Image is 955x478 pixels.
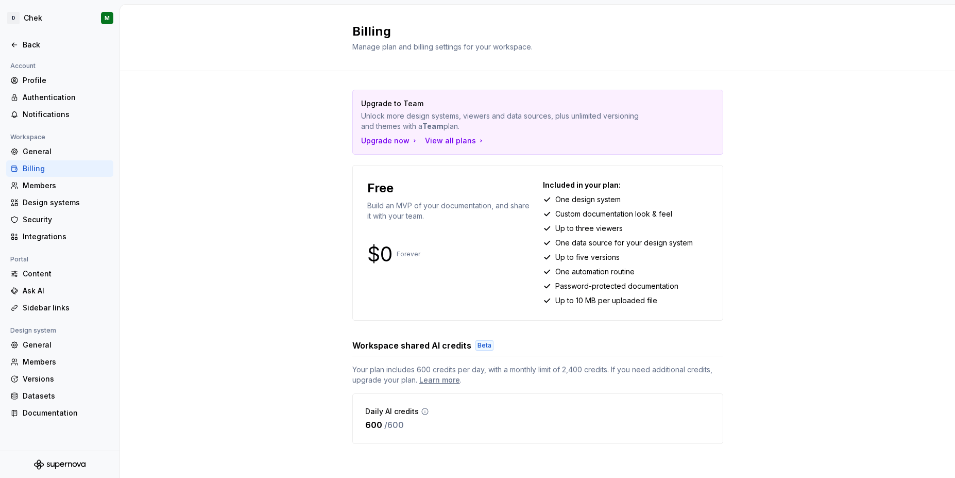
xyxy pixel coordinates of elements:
a: Authentication [6,89,113,106]
a: Members [6,177,113,194]
p: Custom documentation look & feel [555,209,672,219]
div: Notifications [23,109,109,120]
div: Members [23,357,109,367]
p: 600 [365,419,382,431]
div: Design systems [23,197,109,208]
p: One data source for your design system [555,238,693,248]
strong: Team [422,122,444,130]
p: Up to three viewers [555,223,623,234]
div: Beta [475,340,493,351]
p: Daily AI credits [365,406,419,417]
button: View all plans [425,136,485,146]
a: Design systems [6,194,113,211]
p: Included in your plan: [543,180,708,190]
div: Datasets [23,391,109,401]
div: Security [23,215,109,225]
a: Security [6,211,113,228]
a: Versions [6,371,113,387]
svg: Supernova Logo [34,459,86,470]
a: General [6,143,113,160]
div: D [7,12,20,24]
p: Up to 10 MB per uploaded file [555,295,657,306]
a: Ask AI [6,283,113,299]
a: Integrations [6,228,113,245]
p: Unlock more design systems, viewers and data sources, plus unlimited versioning and themes with a... [361,111,642,131]
p: Build an MVP of your documentation, and share it with your team. [367,201,533,221]
div: Account [6,60,40,72]
button: DChekM [2,7,117,29]
div: M [105,14,110,22]
a: Learn more [419,375,460,385]
a: Profile [6,72,113,89]
p: Password-protected documentation [555,281,678,291]
p: Upgrade to Team [361,98,642,109]
div: Ask AI [23,286,109,296]
a: Notifications [6,106,113,123]
a: Billing [6,160,113,177]
a: General [6,337,113,353]
div: Billing [23,163,109,174]
div: General [23,340,109,350]
a: Back [6,37,113,53]
a: Content [6,266,113,282]
p: One automation routine [555,267,635,277]
p: Free [367,180,394,196]
div: Back [23,40,109,50]
div: Documentation [23,408,109,418]
div: Integrations [23,232,109,242]
p: Up to five versions [555,252,620,262]
h3: Workspace shared AI credits [352,339,471,352]
p: One design system [555,194,621,205]
div: Workspace [6,131,49,143]
div: General [23,146,109,157]
div: Design system [6,324,60,337]
div: Versions [23,374,109,384]
div: Sidebar links [23,303,109,313]
a: Documentation [6,405,113,421]
div: Profile [23,75,109,86]
div: Content [23,269,109,279]
div: Chek [24,13,42,23]
a: Members [6,354,113,370]
button: Upgrade now [361,136,419,146]
a: Datasets [6,388,113,404]
div: Members [23,180,109,191]
div: Authentication [23,92,109,103]
h2: Billing [352,23,711,40]
p: Forever [397,250,420,258]
span: Your plan includes 600 credits per day, with a monthly limit of 2,400 credits. If you need additi... [352,365,723,385]
p: / 600 [384,419,404,431]
span: Manage plan and billing settings for your workspace. [352,42,533,51]
div: Portal [6,253,32,266]
p: $0 [367,248,393,260]
a: Sidebar links [6,300,113,316]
